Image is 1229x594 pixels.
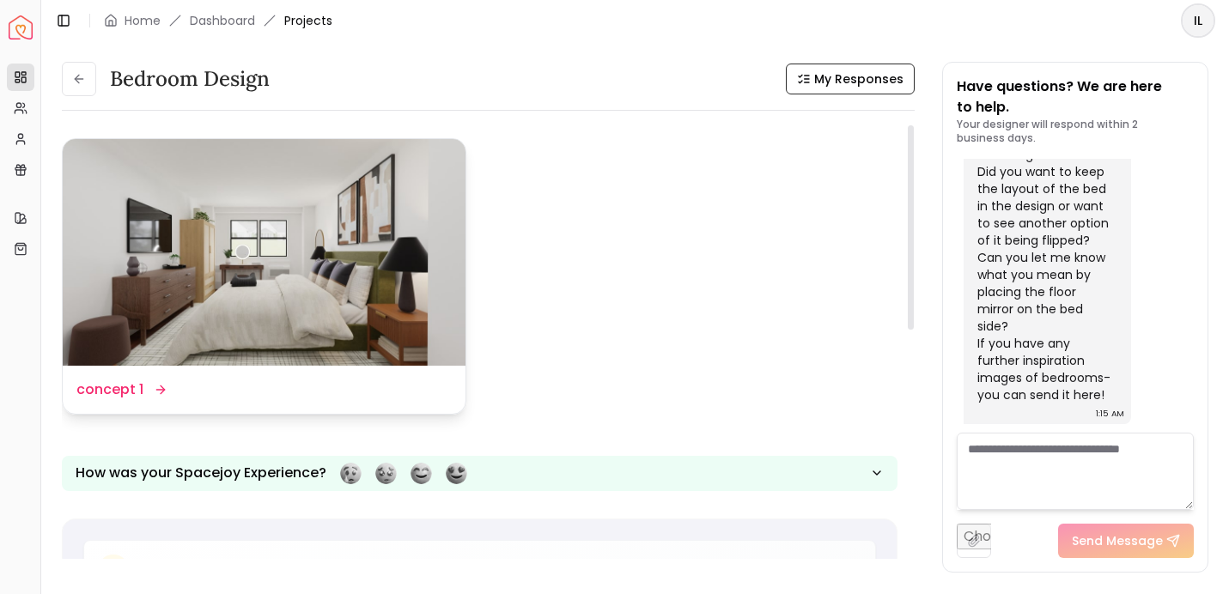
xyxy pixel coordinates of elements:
button: IL [1181,3,1215,38]
a: Spacejoy [9,15,33,39]
span: My Responses [814,70,903,88]
p: Your designer will respond within 2 business days. [957,118,1194,145]
button: My Responses [786,64,915,94]
div: 1:15 AM [1096,405,1124,422]
img: concept 1 [63,139,465,366]
a: Home [125,12,161,29]
h3: Bedroom design [110,65,270,93]
p: Have questions? We are here to help. [957,76,1194,118]
button: How was your Spacejoy Experience?Feeling terribleFeeling badFeeling goodFeeling awesome [62,456,897,491]
dd: concept 1 [76,379,143,400]
div: Hey there! Great I can add it to the design! Did you want to keep the layout of the bed in the de... [977,112,1114,403]
h5: Need Help with Your Design? [139,558,363,582]
span: Projects [284,12,332,29]
img: Spacejoy Logo [9,15,33,39]
span: IL [1183,5,1214,36]
p: How was your Spacejoy Experience? [76,463,326,483]
a: Dashboard [190,12,255,29]
a: concept 1concept 1 [62,138,466,415]
nav: breadcrumb [104,12,332,29]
